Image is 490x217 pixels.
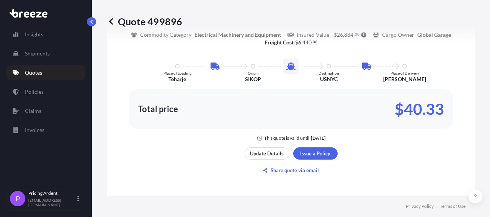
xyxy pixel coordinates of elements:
p: Insights [25,31,43,38]
button: Update Details [245,147,289,160]
p: Quote 499896 [107,15,182,28]
p: Quotes [25,69,42,77]
span: 6 [298,40,301,45]
p: Place of Delivery [390,71,419,75]
p: Pricing Ardent [28,190,76,196]
button: Share quote via email [245,164,338,176]
p: [PERSON_NAME] [383,75,426,83]
p: SIKOP [245,75,261,83]
span: 440 [302,40,312,45]
span: , [301,40,302,45]
a: Policies [7,84,85,100]
p: [EMAIL_ADDRESS][DOMAIN_NAME] [28,198,76,207]
p: Origin [248,71,259,75]
a: Shipments [7,46,85,61]
p: Invoices [25,126,44,134]
p: [DATE] [311,135,326,141]
a: Terms of Use [440,203,465,209]
span: 00 [313,41,317,43]
span: P [16,195,20,202]
a: Claims [7,103,85,119]
span: . [312,41,313,43]
p: USNYC [320,75,338,83]
p: Policies [25,88,44,96]
p: Update Details [250,150,284,157]
a: Quotes [7,65,85,80]
a: Insights [7,27,85,42]
p: This quote is valid until [264,135,309,141]
a: Privacy Policy [406,203,434,209]
p: Issue a Policy [300,150,330,157]
button: Issue a Policy [293,147,338,160]
p: Destination [318,71,339,75]
p: Shipments [25,50,50,57]
p: $40.33 [395,103,444,115]
a: Invoices [7,122,85,138]
p: Teharje [168,75,186,83]
span: $ [295,40,298,45]
p: Claims [25,107,41,115]
p: Share quote via email [271,166,319,174]
p: Place of Loading [163,71,191,75]
p: Total price [138,105,178,113]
